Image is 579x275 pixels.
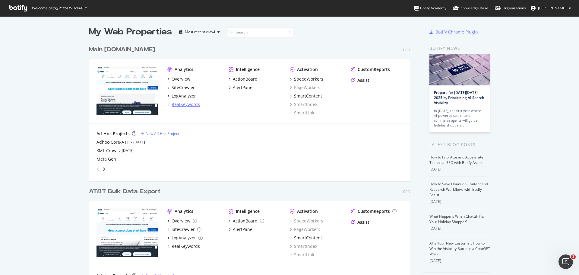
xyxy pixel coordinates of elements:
[167,93,196,99] a: LogAnalyzer
[290,93,322,99] a: SmartContent
[236,66,260,72] div: Intelligence
[290,226,320,232] a: PageWorkers
[429,258,490,264] div: [DATE]
[167,101,200,107] a: RealKeywords
[172,243,200,249] div: RealKeywords
[294,235,322,241] div: SmartContent
[233,218,258,224] div: ActionBoard
[233,76,258,82] div: ActionBoard
[89,45,157,54] a: Main [DOMAIN_NAME]
[175,66,193,72] div: Analytics
[429,214,484,224] a: What Happens When ChatGPT Is Your Holiday Shopper?
[429,141,490,148] div: Latest Blog Posts
[558,254,573,269] iframe: Intercom live chat
[538,5,566,11] span: Zach Doty
[526,3,576,13] button: [PERSON_NAME]
[429,199,490,204] div: [DATE]
[172,76,190,82] div: Overview
[495,5,526,11] div: Organizations
[172,226,195,232] div: SiteCrawler
[351,66,390,72] a: CustomReports
[96,208,158,257] img: attbulkexport.com
[429,241,490,257] a: AI Is Your New Customer: How to Win the Visibility Battle in a ChatGPT World
[96,139,129,145] a: Adhoc-Core-ATT
[358,208,390,214] div: CustomReports
[434,108,485,128] div: In [DATE], the first year where AI-powered search and commerce agents will guide holiday shoppers…
[89,187,163,196] a: AT&T Bulk Data Export
[403,189,410,194] div: Pro
[229,85,254,91] a: AlertPanel
[229,218,264,224] a: ActionBoard
[172,218,190,224] div: Overview
[429,155,483,165] a: How to Prioritize and Accelerate Technical SEO with Botify Assist
[357,219,369,225] div: Assist
[141,131,179,136] a: New Ad-Hoc Project
[89,45,155,54] div: Main [DOMAIN_NAME]
[429,29,478,35] a: Botify Chrome Plugin
[167,226,201,232] a: SiteCrawler
[351,208,397,214] a: CustomReports
[429,181,488,197] a: How to Save Hours on Content and Research Workflows with Botify Assist
[167,76,190,82] a: Overview
[290,218,323,224] a: SpeedWorkers
[167,243,200,249] a: RealKeywords
[172,85,195,91] div: SiteCrawler
[172,93,196,99] div: LogAnalyzer
[351,219,369,225] a: Assist
[294,76,323,82] div: SpeedWorkers
[177,27,222,37] button: Most recent crawl
[96,131,130,137] div: Ad-Hoc Projects
[429,167,490,172] div: [DATE]
[414,5,446,11] div: Botify Academy
[167,235,203,241] a: LogAnalyzer
[229,226,254,232] a: AlertPanel
[32,6,86,11] span: Welcome back, [PERSON_NAME] !
[290,76,323,82] a: SpeedWorkers
[290,85,320,91] a: PageWorkers
[96,148,118,154] a: XML Crawl
[290,110,314,116] a: SmartLink
[290,235,322,241] a: SmartContent
[290,243,317,249] a: SmartIndex
[233,85,254,91] div: AlertPanel
[236,208,260,214] div: Intelligence
[227,27,293,37] input: Search
[89,187,161,196] div: AT&T Bulk Data Export
[172,101,200,107] div: RealKeywords
[434,90,484,105] a: Prepare for [DATE][DATE] 2025 by Prioritizing AI Search Visibility
[290,252,314,258] div: SmartLink
[172,235,196,241] div: LogAnalyzer
[175,208,193,214] div: Analytics
[122,148,134,153] a: [DATE]
[358,66,390,72] div: CustomReports
[297,208,318,214] div: Activation
[290,101,317,107] a: SmartIndex
[133,139,145,145] a: [DATE]
[453,5,488,11] div: Knowledge Base
[89,26,172,38] div: My Web Properties
[351,77,369,83] a: Assist
[146,131,179,136] div: New Ad-Hoc Project
[297,66,318,72] div: Activation
[102,166,106,172] div: angle-right
[167,218,197,224] a: Overview
[429,45,490,52] div: Botify news
[96,156,116,162] a: Meta Gen
[571,254,576,259] span: 1
[435,29,478,35] div: Botify Chrome Plugin
[233,226,254,232] div: AlertPanel
[229,76,258,82] a: ActionBoard
[294,93,322,99] div: SmartContent
[429,54,490,85] img: Prepare for Black Friday 2025 by Prioritizing AI Search Visibility
[96,66,158,115] img: att.com
[167,85,195,91] a: SiteCrawler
